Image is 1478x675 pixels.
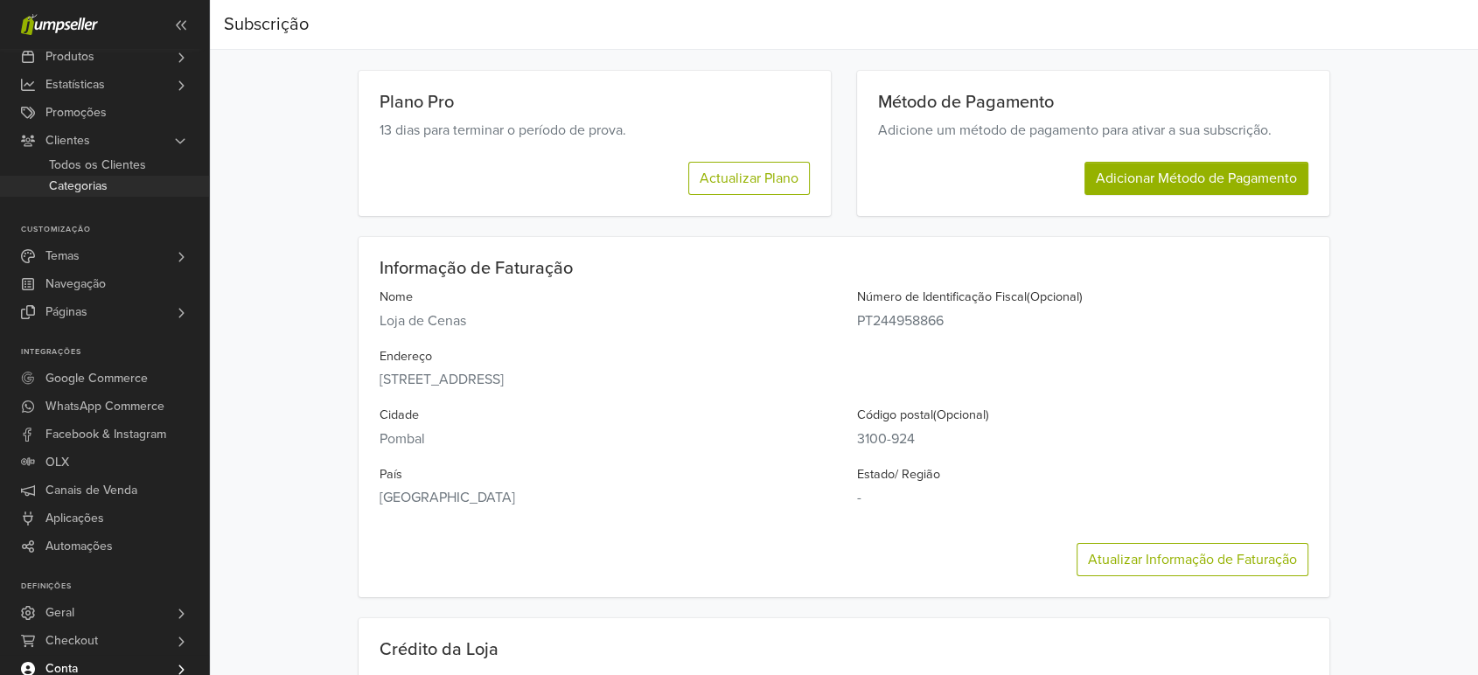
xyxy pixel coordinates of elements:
p: 13 dias para terminar o período de prova. [380,120,810,141]
button: Adicionar Método de Pagamento [1084,162,1308,195]
div: Método de Pagamento [878,92,1308,113]
label: Estado / Região [857,465,940,484]
span: Checkout [45,627,98,655]
button: Atualizar Informação de Faturação [1077,543,1308,576]
label: Cidade [380,406,419,425]
a: Actualizar Plano [688,165,810,183]
span: Categorias [49,176,108,197]
div: Pombal [380,428,831,449]
label: Número de Identificação Fiscal ( Opcional ) [857,288,1083,307]
p: Adicione um método de pagamento para ativar a sua subscrição. [878,120,1308,141]
p: Customização [21,225,209,235]
span: Canais de Venda [45,477,137,505]
div: [GEOGRAPHIC_DATA] [380,487,831,508]
p: Definições [21,581,209,592]
div: [STREET_ADDRESS] [380,369,1308,390]
span: Promoções [45,99,107,127]
label: País [380,465,402,484]
label: Código postal ( Opcional ) [857,406,989,425]
span: OLX [45,449,69,477]
div: Loja de Cenas [380,310,831,331]
span: WhatsApp Commerce [45,393,164,421]
div: Subscrição [224,7,309,42]
span: Todos os Clientes [49,155,146,176]
h5: Crédito da Loja [380,639,844,660]
div: - [857,487,1308,508]
div: Plano Pro [380,92,810,113]
span: Páginas [45,298,87,326]
div: Informação de Faturação [380,258,1308,279]
p: Integrações [21,347,209,358]
span: Produtos [45,43,94,71]
span: Automações [45,532,113,560]
span: Facebook & Instagram [45,421,166,449]
a: Adicionar Método de Pagamento [1084,165,1308,183]
div: 3100-924 [857,428,1308,449]
span: Navegação [45,270,106,298]
span: Google Commerce [45,365,148,393]
label: Nome [380,288,413,307]
button: Actualizar Plano [688,162,810,195]
label: Endereço [380,347,432,366]
span: Aplicações [45,505,104,532]
span: Estatísticas [45,71,105,99]
div: PT244958866 [857,310,1308,331]
span: Clientes [45,127,90,155]
span: Temas [45,242,80,270]
span: Geral [45,599,74,627]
